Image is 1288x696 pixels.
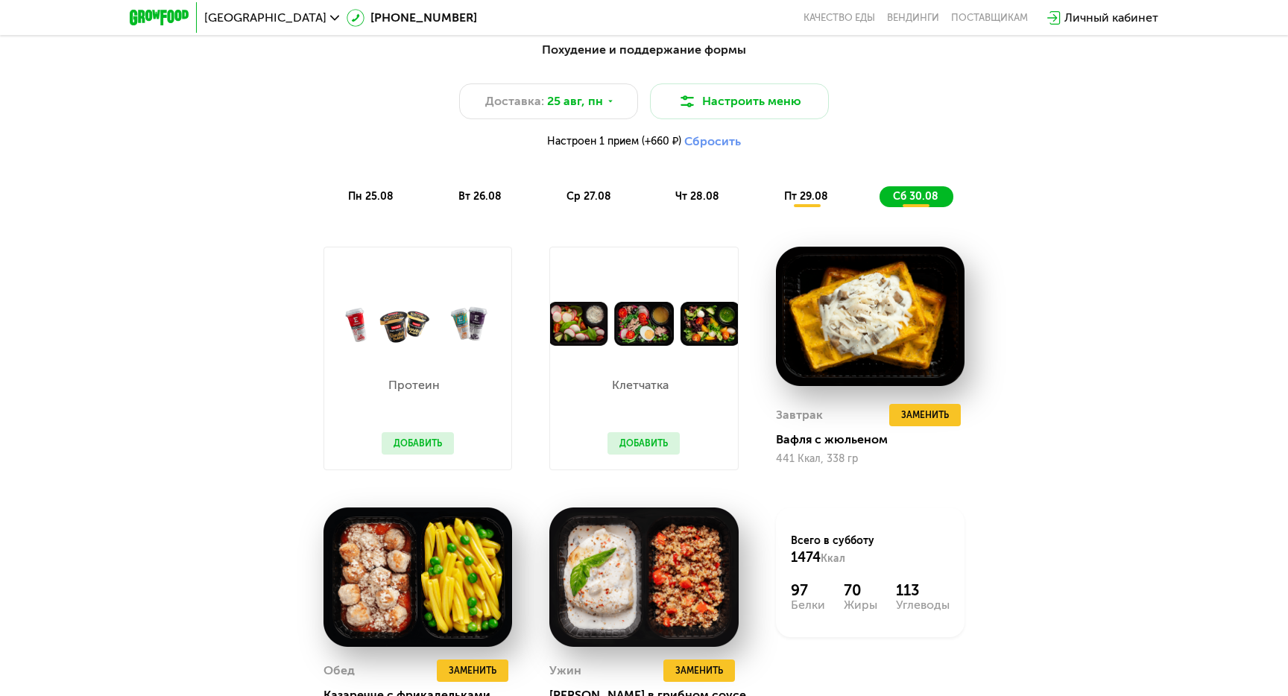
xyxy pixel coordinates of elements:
span: Заменить [449,663,496,678]
p: Клетчатка [607,379,672,391]
a: [PHONE_NUMBER] [347,9,477,27]
span: [GEOGRAPHIC_DATA] [204,12,326,24]
span: пн 25.08 [348,190,394,203]
div: 441 Ккал, 338 гр [776,453,965,465]
div: поставщикам [951,12,1028,24]
span: пт 29.08 [784,190,828,203]
div: 97 [791,581,825,599]
span: вт 26.08 [458,190,502,203]
div: 113 [896,581,950,599]
button: Добавить [382,432,454,455]
div: Ужин [549,659,581,682]
a: Качество еды [804,12,875,24]
span: 25 авг, пн [547,92,603,110]
div: Жиры [844,599,877,611]
div: Похудение и поддержание формы [203,41,1085,60]
div: Белки [791,599,825,611]
button: Заменить [437,659,508,682]
span: Настроен 1 прием (+660 ₽) [547,136,681,147]
div: 70 [844,581,877,599]
span: Заменить [675,663,723,678]
span: Ккал [821,552,845,565]
p: Протеин [382,379,446,391]
button: Сбросить [684,134,741,149]
button: Добавить [607,432,680,455]
div: Личный кабинет [1064,9,1158,27]
a: Вендинги [887,12,939,24]
button: Настроить меню [650,83,829,119]
div: Обед [323,659,355,682]
span: чт 28.08 [675,190,719,203]
span: сб 30.08 [893,190,938,203]
span: 1474 [791,549,821,566]
span: Доставка: [485,92,544,110]
button: Заменить [889,404,961,426]
div: Всего в субботу [791,534,950,566]
div: Вафля с жюльеном [776,432,976,447]
button: Заменить [663,659,735,682]
span: ср 27.08 [566,190,611,203]
div: Углеводы [896,599,950,611]
span: Заменить [901,408,949,423]
div: Завтрак [776,404,823,426]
